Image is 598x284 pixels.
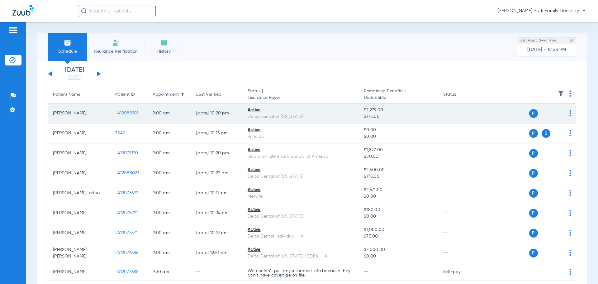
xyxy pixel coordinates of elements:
span: P [529,169,538,178]
div: Last Verified [196,91,238,98]
span: -412076386 [115,251,139,255]
td: 9:00 AM [148,163,191,183]
td: [PERSON_NAME] [48,263,110,281]
div: Active [248,227,354,233]
img: hamburger-icon [8,26,18,34]
span: [DATE] - 12:23 PM [527,47,566,53]
td: -- [438,123,480,143]
td: 9:00 AM [148,183,191,203]
span: Deductible [364,94,433,101]
td: Self-pay [438,263,480,281]
span: P [529,209,538,218]
a: [DATE] [56,75,93,81]
div: Delta Dental of [US_STATE] [248,113,354,120]
span: $1,000.00 [364,227,433,233]
div: Last Verified [196,91,221,98]
td: [DATE] 10:19 PM [191,223,243,243]
span: $1,877.00 [364,147,433,153]
td: [PERSON_NAME]-ortho [48,183,110,203]
div: Active [248,187,354,193]
span: $2,500.00 [364,167,433,173]
img: History [160,39,168,46]
span: $0.00 [364,193,433,200]
td: -- [438,223,480,243]
div: Delta Dental of [US_STATE] (DDPA) - AI [248,253,354,260]
div: Principal [248,133,354,140]
div: Appointment [153,91,179,98]
div: MetLife [248,193,354,200]
span: $175.00 [364,173,433,180]
td: -- [438,183,480,203]
span: $175.00 [364,113,433,120]
td: [PERSON_NAME] [48,123,110,143]
th: Status [438,86,480,103]
img: Zuub Logo [12,5,34,16]
td: [PERSON_NAME] [48,103,110,123]
div: Patient ID [115,91,135,98]
span: -412073688 [115,270,139,274]
span: P [529,129,538,138]
span: -412078791 [115,211,138,215]
td: [DATE] 10:17 PM [191,183,243,203]
img: last sync help info [569,38,574,43]
div: Guardian Life Insurance Co. of America [248,153,354,160]
span: $2,279.00 [364,107,433,113]
div: Patient Name [53,91,105,98]
span: -412079170 [115,151,138,155]
td: [DATE] 10:20 PM [191,143,243,163]
td: 9:00 AM [148,243,191,263]
td: [DATE] 12:51 PM [191,243,243,263]
span: $75.00 [364,233,433,240]
div: Active [248,107,354,113]
th: Status | [243,86,359,103]
img: group-dot-blue.svg [569,110,571,116]
td: -- [438,143,480,163]
td: -- [438,103,480,123]
span: P [529,249,538,258]
span: -412073699 [115,191,138,195]
span: $2,671.00 [364,187,433,193]
div: Active [248,147,354,153]
img: group-dot-blue.svg [569,150,571,156]
td: 9:00 AM [148,143,191,163]
span: P [529,109,538,118]
div: Delta Dental of [US_STATE] [248,173,354,180]
span: $50.00 [364,153,433,160]
div: Delta Dental Individual - AI [248,233,354,240]
span: Last Appt. Sync Time: [520,37,557,44]
span: Insurance Verification [92,48,140,55]
span: $0.00 [364,133,433,140]
span: $0.00 [364,127,433,133]
div: Appointment [153,91,186,98]
td: [DATE] 10:13 PM [191,123,243,143]
span: 7549 [115,131,125,135]
div: Active [248,207,354,213]
span: -412073571 [115,231,138,235]
img: Schedule [64,39,71,46]
td: [DATE] 10:34 PM [191,203,243,223]
span: P [529,149,538,158]
td: 9:30 AM [148,263,191,281]
input: Search for patients [78,5,156,17]
span: -- [364,270,368,274]
img: Manual Insurance Verification [112,39,120,46]
span: [PERSON_NAME] Park Family Dentistry [497,8,586,14]
td: -- [438,243,480,263]
td: -- [191,263,243,281]
td: 9:00 AM [148,123,191,143]
img: group-dot-blue.svg [569,190,571,196]
td: -- [438,163,480,183]
td: [PERSON_NAME] [48,163,110,183]
img: group-dot-blue.svg [569,170,571,176]
img: group-dot-blue.svg [569,90,571,97]
span: S [542,129,550,138]
img: filter.svg [558,90,564,97]
span: $0.00 [364,213,433,220]
div: Patient ID [115,91,143,98]
div: Active [248,127,354,133]
td: -- [438,203,480,223]
span: Schedule [53,48,82,55]
td: 9:00 AM [148,103,191,123]
img: Search Icon [81,8,87,14]
span: $2,000.00 [364,247,433,253]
